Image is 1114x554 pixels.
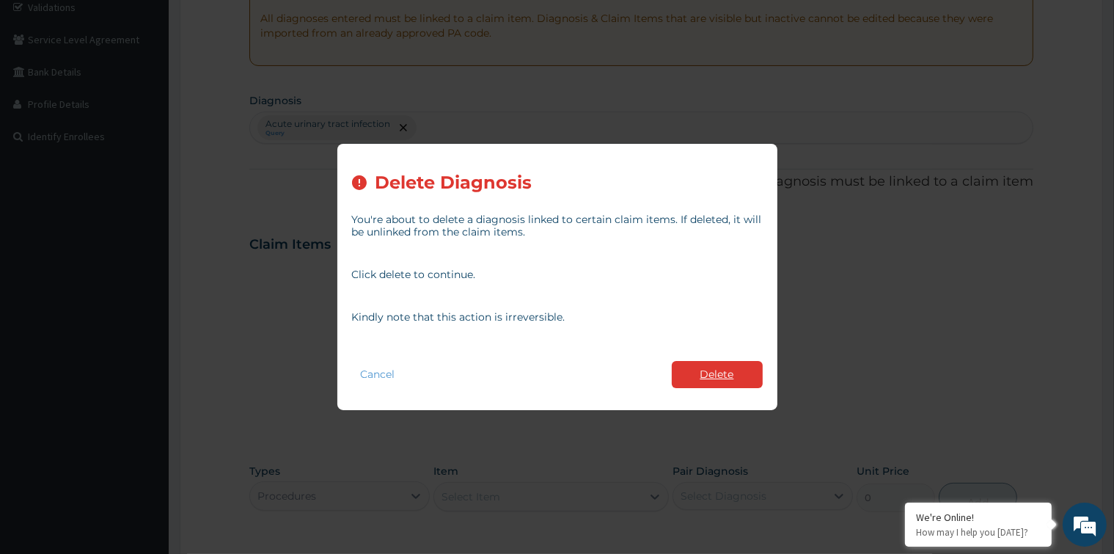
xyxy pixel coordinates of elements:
[352,364,404,385] button: Cancel
[916,526,1041,539] p: How may I help you today?
[241,7,276,43] div: Minimize live chat window
[27,73,59,110] img: d_794563401_company_1708531726252_794563401
[916,511,1041,524] div: We're Online!
[76,82,246,101] div: Chat with us now
[352,214,763,238] p: You're about to delete a diagnosis linked to certain claim items. If deleted, it will be unlinked...
[352,269,763,281] p: Click delete to continue.
[7,401,279,452] textarea: Type your message and hit 'Enter'
[352,311,763,324] p: Kindly note that this action is irreversible.
[85,185,202,333] span: We're online!
[375,173,532,193] h2: Delete Diagnosis
[672,361,763,388] button: Delete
